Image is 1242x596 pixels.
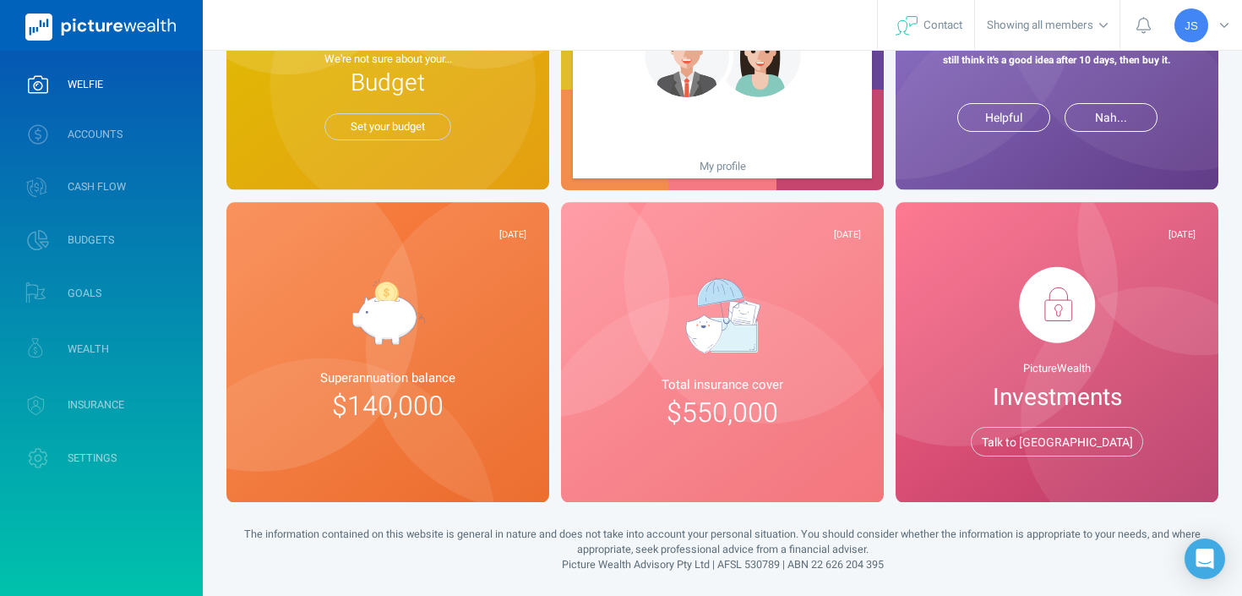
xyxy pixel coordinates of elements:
span: [DATE] [1168,227,1196,242]
span: BUDGETS [68,233,114,247]
span: Total insurance cover [584,375,861,394]
span: Talk to [GEOGRAPHIC_DATA] [982,434,1133,451]
span: Superannuation balance [249,369,526,387]
button: Talk to [GEOGRAPHIC_DATA] [971,427,1142,457]
img: svg+xml;base64,PHN2ZyB4bWxucz0iaHR0cDovL3d3dy53My5vcmcvMjAwMC9zdmciIHdpZHRoPSIyNyIgaGVpZ2h0PSIyNC... [896,16,918,36]
span: We're not sure about your... [249,51,526,67]
span: ACCOUNTS [68,128,123,141]
div: Open Intercom Messenger [1185,539,1225,579]
span: PictureWealth [1023,360,1091,376]
span: Investments [993,380,1122,415]
span: Budget [249,66,526,101]
button: Nah... [1065,103,1158,132]
span: [DATE] [834,227,861,242]
span: INSURANCE [68,398,124,412]
button: Set your budget [324,113,451,140]
span: WEALTH [68,342,109,356]
span: Set your budget [335,118,441,134]
span: SETTINGS [68,451,117,465]
span: $550,000 [667,393,778,433]
img: PictureWealth [25,14,176,41]
div: The information contained on this website is general in nature and does not take into account you... [226,515,1218,572]
span: CASH FLOW [68,180,126,194]
span: JS [1185,19,1198,32]
span: WELFIE [68,78,103,91]
span: $140,000 [332,386,444,426]
span: [DATE] [499,227,526,242]
span: GOALS [68,287,101,300]
button: Helpful [957,103,1050,132]
div: John Smith [1174,8,1208,42]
